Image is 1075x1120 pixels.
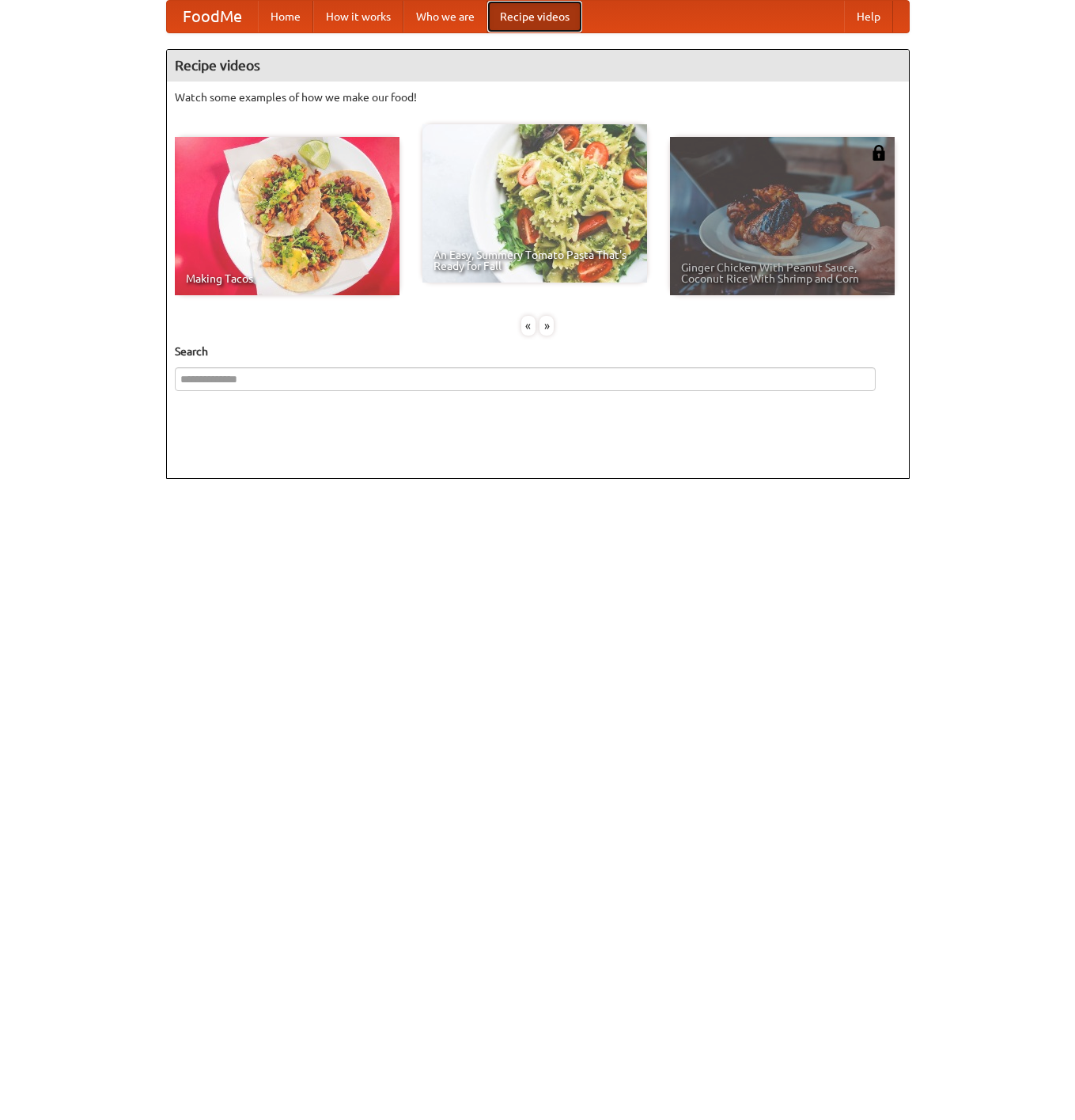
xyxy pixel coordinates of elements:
h4: Recipe videos [167,50,909,82]
a: Recipe videos [487,1,582,32]
a: How it works [313,1,403,32]
img: 483408.png [871,145,887,161]
a: Who we are [403,1,487,32]
div: « [521,316,536,336]
span: Making Tacos [186,273,388,284]
a: Making Tacos [175,137,399,295]
span: An Easy, Summery Tomato Pasta That's Ready for Fall [433,249,636,271]
a: Help [844,1,893,32]
h5: Search [175,344,901,359]
a: An Easy, Summery Tomato Pasta That's Ready for Fall [422,124,647,283]
a: FoodMe [167,1,258,32]
div: » [539,316,554,336]
p: Watch some examples of how we make our food! [175,89,901,105]
a: Home [258,1,313,32]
